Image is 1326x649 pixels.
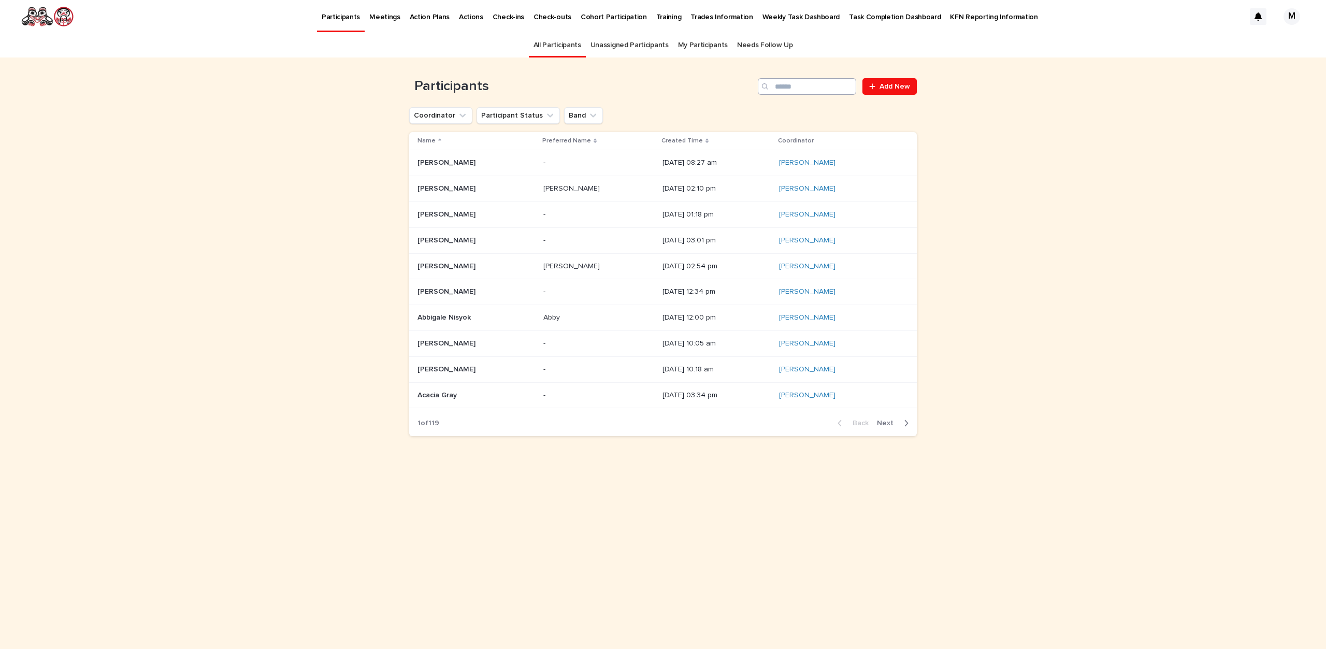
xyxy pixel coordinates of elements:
[779,313,835,322] a: [PERSON_NAME]
[737,33,792,57] a: Needs Follow Up
[779,339,835,348] a: [PERSON_NAME]
[564,107,603,124] button: Band
[779,236,835,245] a: [PERSON_NAME]
[779,158,835,167] a: [PERSON_NAME]
[409,150,917,176] tr: [PERSON_NAME][PERSON_NAME] -- [DATE] 08:27 am[PERSON_NAME]
[779,365,835,374] a: [PERSON_NAME]
[417,208,478,219] p: [PERSON_NAME]
[409,176,917,202] tr: [PERSON_NAME][PERSON_NAME] [PERSON_NAME][PERSON_NAME] [DATE] 02:10 pm[PERSON_NAME]
[846,420,869,427] span: Back
[661,135,703,147] p: Created Time
[409,107,472,124] button: Coordinator
[543,337,547,348] p: -
[873,419,917,428] button: Next
[662,287,771,296] p: [DATE] 12:34 pm
[409,356,917,382] tr: [PERSON_NAME][PERSON_NAME] -- [DATE] 10:18 am[PERSON_NAME]
[417,363,478,374] p: [PERSON_NAME]
[417,182,478,193] p: [PERSON_NAME]
[662,236,771,245] p: [DATE] 03:01 pm
[417,285,478,296] p: [PERSON_NAME]
[409,78,754,95] h1: Participants
[21,6,74,27] img: rNyI97lYS1uoOg9yXW8k
[758,78,856,95] input: Search
[409,411,448,436] p: 1 of 119
[829,419,873,428] button: Back
[417,311,473,322] p: Abbigale Nisyok
[417,389,459,400] p: Acacia Gray
[477,107,560,124] button: Participant Status
[779,210,835,219] a: [PERSON_NAME]
[417,156,478,167] p: [PERSON_NAME]
[409,201,917,227] tr: [PERSON_NAME][PERSON_NAME] -- [DATE] 01:18 pm[PERSON_NAME]
[543,260,602,271] p: [PERSON_NAME]
[662,339,771,348] p: [DATE] 10:05 am
[409,305,917,331] tr: Abbigale NisyokAbbigale Nisyok AbbyAbby [DATE] 12:00 pm[PERSON_NAME]
[877,420,900,427] span: Next
[409,227,917,253] tr: [PERSON_NAME][PERSON_NAME] -- [DATE] 03:01 pm[PERSON_NAME]
[542,135,591,147] p: Preferred Name
[880,83,910,90] span: Add New
[543,156,547,167] p: -
[417,234,478,245] p: [PERSON_NAME]
[662,365,771,374] p: [DATE] 10:18 am
[662,313,771,322] p: [DATE] 12:00 pm
[590,33,669,57] a: Unassigned Participants
[409,330,917,356] tr: [PERSON_NAME][PERSON_NAME] -- [DATE] 10:05 am[PERSON_NAME]
[779,287,835,296] a: [PERSON_NAME]
[779,391,835,400] a: [PERSON_NAME]
[543,182,602,193] p: [PERSON_NAME]
[662,184,771,193] p: [DATE] 02:10 pm
[409,279,917,305] tr: [PERSON_NAME][PERSON_NAME] -- [DATE] 12:34 pm[PERSON_NAME]
[543,234,547,245] p: -
[862,78,917,95] a: Add New
[409,253,917,279] tr: [PERSON_NAME][PERSON_NAME] [PERSON_NAME][PERSON_NAME] [DATE] 02:54 pm[PERSON_NAME]
[779,184,835,193] a: [PERSON_NAME]
[417,135,436,147] p: Name
[1284,8,1300,25] div: M
[678,33,728,57] a: My Participants
[778,135,814,147] p: Coordinator
[662,391,771,400] p: [DATE] 03:34 pm
[779,262,835,271] a: [PERSON_NAME]
[534,33,581,57] a: All Participants
[662,262,771,271] p: [DATE] 02:54 pm
[543,208,547,219] p: -
[417,260,478,271] p: [PERSON_NAME]
[543,389,547,400] p: -
[543,285,547,296] p: -
[543,311,562,322] p: Abby
[662,158,771,167] p: [DATE] 08:27 am
[409,382,917,408] tr: Acacia GrayAcacia Gray -- [DATE] 03:34 pm[PERSON_NAME]
[543,363,547,374] p: -
[662,210,771,219] p: [DATE] 01:18 pm
[417,337,478,348] p: [PERSON_NAME]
